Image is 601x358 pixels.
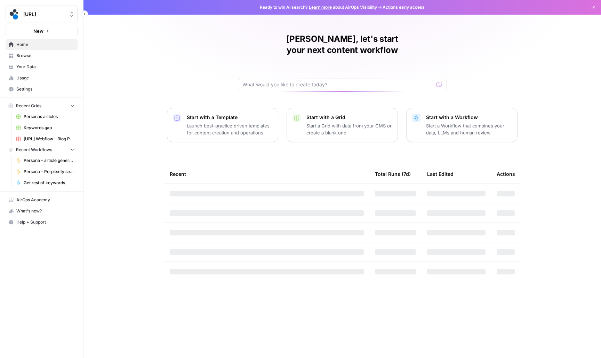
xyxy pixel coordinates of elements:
[170,164,364,184] div: Recent
[6,26,78,36] button: New
[8,8,21,21] img: spot.ai Logo
[16,41,74,48] span: Home
[16,86,74,92] span: Settings
[13,166,78,177] a: Persona - Perplexity search
[6,39,78,50] a: Home
[24,157,74,164] span: Persona - article generation
[187,114,272,121] p: Start with a Template
[427,164,454,184] div: Last Edited
[16,64,74,70] span: Your Data
[6,61,78,72] a: Your Data
[24,180,74,186] span: Get rest of keywords
[6,217,78,228] button: Help + Support
[13,111,78,122] a: Personas articles
[16,219,74,225] span: Help + Support
[6,206,77,216] div: What's new?
[6,84,78,95] a: Settings
[187,122,272,136] p: Launch best-practice driven templates for content creation and operations
[16,147,52,153] span: Recent Workflows
[16,53,74,59] span: Browse
[24,125,74,131] span: Keywords gap
[6,72,78,84] a: Usage
[16,197,74,203] span: AirOps Academy
[16,103,41,109] span: Recent Grids
[242,81,434,88] input: What would you like to create today?
[306,122,392,136] p: Start a Grid with data from your CMS or create a blank one
[306,114,392,121] p: Start with a Grid
[23,11,65,18] span: [URL]
[6,101,78,111] button: Recent Grids
[238,33,447,56] h1: [PERSON_NAME], let's start your next content workflow
[24,136,74,142] span: [URL] Webflow - Blog Posts Refresh
[33,28,43,34] span: New
[13,177,78,188] a: Get rest of keywords
[309,5,332,10] a: Learn more
[6,50,78,61] a: Browse
[406,108,518,142] button: Start with a WorkflowStart a Workflow that combines your data, LLMs and human review
[13,155,78,166] a: Persona - article generation
[260,4,377,10] span: Ready to win AI search? about AirOps Visibility
[167,108,278,142] button: Start with a TemplateLaunch best-practice driven templates for content creation and operations
[375,164,411,184] div: Total Runs (7d)
[426,114,512,121] p: Start with a Workflow
[6,205,78,217] button: What's new?
[497,164,515,184] div: Actions
[24,169,74,175] span: Persona - Perplexity search
[6,6,78,23] button: Workspace: spot.ai
[426,122,512,136] p: Start a Workflow that combines your data, LLMs and human review
[24,114,74,120] span: Personas articles
[6,194,78,205] a: AirOps Academy
[6,145,78,155] button: Recent Workflows
[383,4,425,10] span: Actions early access
[16,75,74,81] span: Usage
[13,122,78,133] a: Keywords gap
[13,133,78,145] a: [URL] Webflow - Blog Posts Refresh
[287,108,398,142] button: Start with a GridStart a Grid with data from your CMS or create a blank one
